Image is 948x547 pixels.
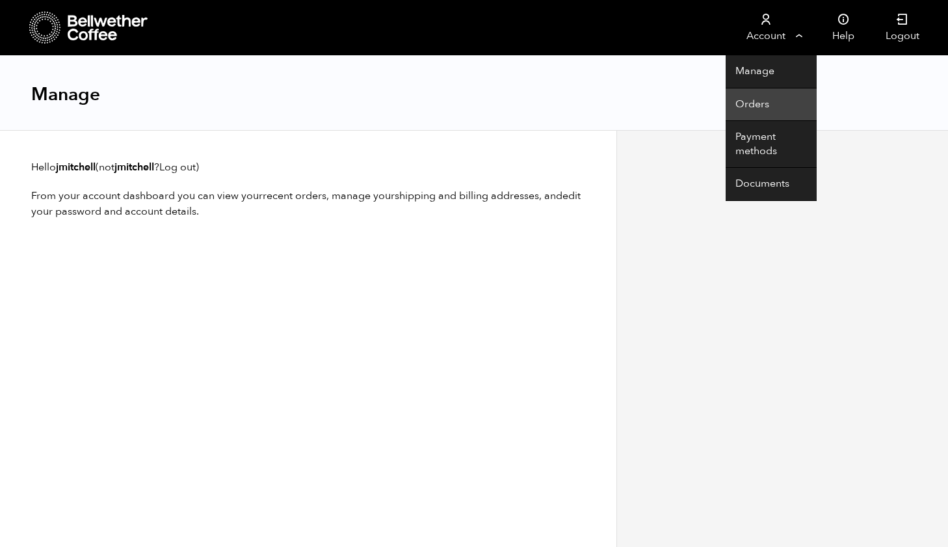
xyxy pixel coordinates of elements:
p: Hello (not ? ) [31,159,585,175]
strong: jmitchell [114,160,154,174]
a: Documents [726,168,817,201]
a: Manage [726,55,817,88]
h1: Manage [31,83,100,106]
strong: jmitchell [56,160,96,174]
a: recent orders [263,189,326,203]
a: Payment methods [726,121,817,168]
a: Orders [726,88,817,122]
p: From your account dashboard you can view your , manage your , and . [31,188,585,219]
a: Log out [159,160,196,174]
a: shipping and billing addresses [395,189,539,203]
